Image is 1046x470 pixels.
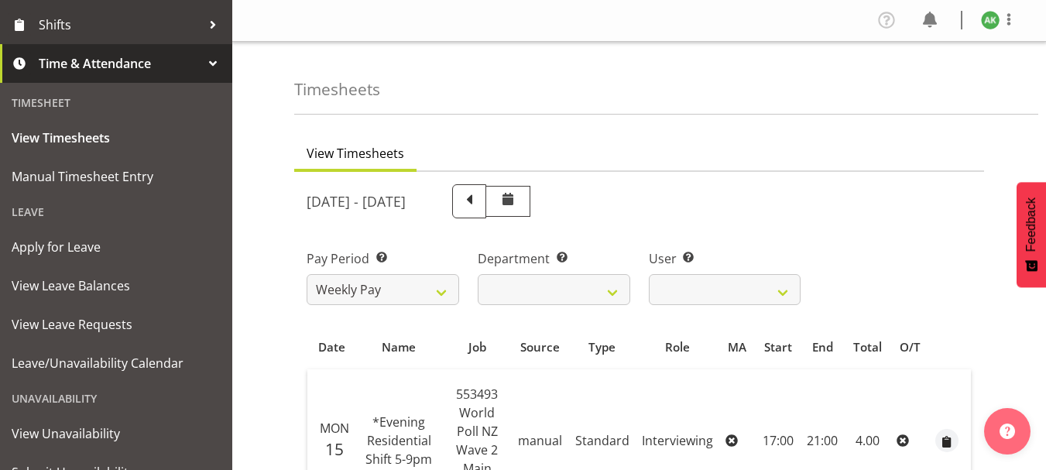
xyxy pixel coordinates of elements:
span: Shifts [39,13,201,36]
span: Interviewing [642,432,713,449]
span: Time & Attendance [39,52,201,75]
a: View Unavailability [4,414,228,453]
h5: [DATE] - [DATE] [307,193,406,210]
h4: Timesheets [294,81,380,98]
span: Role [665,338,690,356]
span: Leave/Unavailability Calendar [12,352,221,375]
span: Total [853,338,882,356]
span: Feedback [1024,197,1038,252]
span: View Unavailability [12,422,221,445]
label: Department [478,249,630,268]
label: User [649,249,801,268]
span: Apply for Leave [12,235,221,259]
img: amit-kumar11606.jpg [981,11,1000,29]
span: View Timesheets [12,126,221,149]
div: Timesheet [4,87,228,118]
a: Apply for Leave [4,228,228,266]
div: Leave [4,196,228,228]
span: View Leave Balances [12,274,221,297]
span: MA [728,338,746,356]
span: Mon [320,420,349,437]
span: Name [382,338,416,356]
span: End [812,338,833,356]
a: View Leave Requests [4,305,228,344]
span: Date [318,338,345,356]
span: Manual Timesheet Entry [12,165,221,188]
a: View Timesheets [4,118,228,157]
span: Source [520,338,560,356]
span: View Timesheets [307,144,404,163]
button: Feedback - Show survey [1017,182,1046,287]
span: View Leave Requests [12,313,221,336]
img: help-xxl-2.png [1000,424,1015,439]
a: Manual Timesheet Entry [4,157,228,196]
span: manual [518,432,562,449]
a: Leave/Unavailability Calendar [4,344,228,383]
label: Pay Period [307,249,459,268]
span: Job [468,338,486,356]
div: Unavailability [4,383,228,414]
a: View Leave Balances [4,266,228,305]
span: Start [764,338,792,356]
span: O/T [900,338,921,356]
span: 15 [325,438,344,460]
span: Type [588,338,616,356]
span: *Evening Residential Shift 5-9pm [365,413,432,468]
